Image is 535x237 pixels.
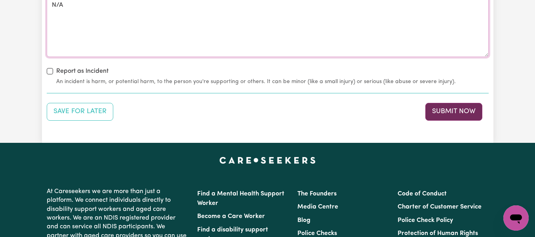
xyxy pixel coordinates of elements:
a: Police Check Policy [398,217,453,224]
a: Police Checks [297,230,337,237]
a: Blog [297,217,310,224]
a: Protection of Human Rights [398,230,478,237]
button: Submit your job report [425,103,482,120]
iframe: Button to launch messaging window, conversation in progress [503,205,529,231]
button: Save your job report [47,103,113,120]
small: An incident is harm, or potential harm, to the person you're supporting or others. It can be mino... [56,78,489,86]
a: The Founders [297,191,337,197]
a: Careseekers home page [219,157,316,163]
a: Code of Conduct [398,191,447,197]
a: Media Centre [297,204,338,210]
label: Report as Incident [56,66,109,76]
a: Find a Mental Health Support Worker [197,191,284,207]
a: Become a Care Worker [197,213,265,220]
a: Charter of Customer Service [398,204,482,210]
